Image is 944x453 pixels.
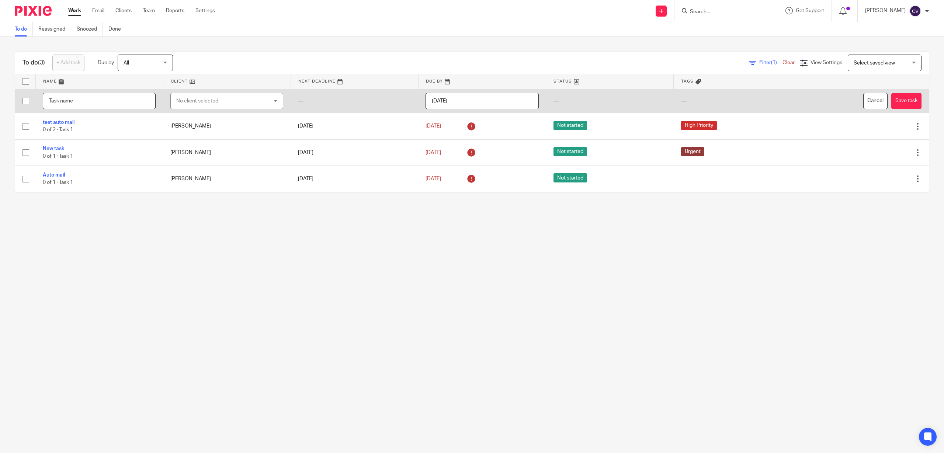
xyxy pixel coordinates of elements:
[108,22,126,36] a: Done
[22,59,45,67] h1: To do
[43,128,73,133] span: 0 of 2 · Task 1
[854,60,895,66] span: Select saved view
[43,173,65,178] a: Auto mail
[291,113,418,139] td: [DATE]
[796,8,824,13] span: Get Support
[865,7,906,14] p: [PERSON_NAME]
[38,22,71,36] a: Reassigned
[681,147,704,156] span: Urgent
[15,6,52,16] img: Pixie
[426,150,441,155] span: [DATE]
[143,7,155,14] a: Team
[98,59,114,66] p: Due by
[68,7,81,14] a: Work
[681,175,794,182] div: ---
[782,60,795,65] a: Clear
[759,60,782,65] span: Filter
[163,139,291,165] td: [PERSON_NAME]
[553,121,587,130] span: Not started
[77,22,103,36] a: Snoozed
[426,176,441,181] span: [DATE]
[43,154,73,159] span: 0 of 1 · Task 1
[674,89,801,113] td: ---
[166,7,184,14] a: Reports
[115,7,132,14] a: Clients
[43,93,156,109] input: Task name
[124,60,129,66] span: All
[15,22,33,36] a: To do
[553,173,587,182] span: Not started
[43,146,65,151] a: New task
[163,113,291,139] td: [PERSON_NAME]
[553,147,587,156] span: Not started
[426,123,441,129] span: [DATE]
[426,93,538,109] input: Pick a date
[771,60,777,65] span: (1)
[92,7,104,14] a: Email
[43,180,73,185] span: 0 of 1 · Task 1
[811,60,842,65] span: View Settings
[863,93,888,109] button: Cancel
[163,166,291,192] td: [PERSON_NAME]
[689,9,756,15] input: Search
[681,79,694,83] span: Tags
[176,93,261,109] div: No client selected
[291,89,418,113] td: ---
[891,93,922,109] button: Save task
[195,7,215,14] a: Settings
[909,5,921,17] img: svg%3E
[291,166,418,192] td: [DATE]
[291,139,418,165] td: [DATE]
[38,60,45,66] span: (3)
[546,89,674,113] td: ---
[43,120,74,125] a: test auto mail
[681,121,717,130] span: High Priority
[52,55,84,71] a: + Add task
